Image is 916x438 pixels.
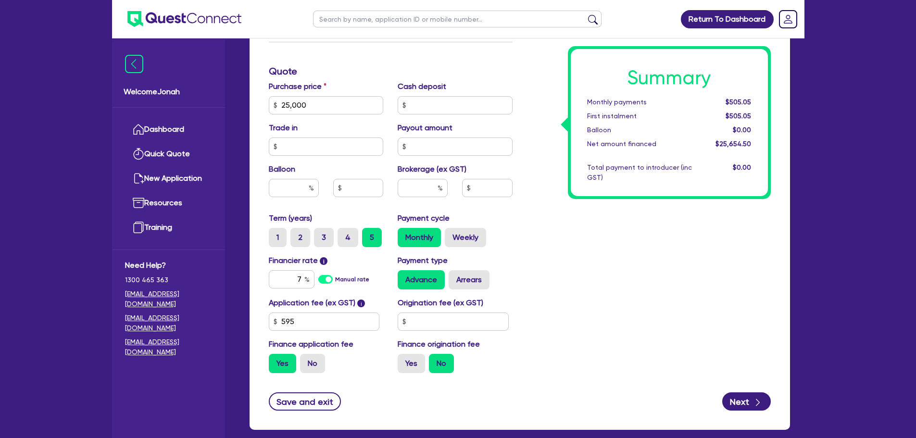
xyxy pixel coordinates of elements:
label: Yes [398,354,425,373]
label: Finance origination fee [398,338,480,350]
img: quick-quote [133,148,144,160]
label: Purchase price [269,81,326,92]
input: Search by name, application ID or mobile number... [313,11,602,27]
label: Trade in [269,122,298,134]
a: Dropdown toggle [776,7,801,32]
label: Cash deposit [398,81,446,92]
label: Balloon [269,163,295,175]
button: Next [722,392,771,411]
label: 1 [269,228,287,247]
span: Welcome Jonah [124,86,213,98]
label: 5 [362,228,382,247]
img: icon-menu-close [125,55,143,73]
label: Advance [398,270,445,289]
div: Total payment to introducer (inc GST) [580,163,699,183]
button: Save and exit [269,392,341,411]
a: [EMAIL_ADDRESS][DOMAIN_NAME] [125,313,212,333]
label: Application fee (ex GST) [269,297,355,309]
a: Dashboard [125,117,212,142]
label: No [300,354,325,373]
div: First instalment [580,111,699,121]
span: $0.00 [733,126,751,134]
h3: Quote [269,65,513,77]
label: Financier rate [269,255,328,266]
a: Quick Quote [125,142,212,166]
label: Origination fee (ex GST) [398,297,483,309]
a: Return To Dashboard [681,10,774,28]
label: Manual rate [335,275,369,284]
span: $505.05 [726,112,751,120]
span: $25,654.50 [715,140,751,148]
div: Net amount financed [580,139,699,149]
span: $505.05 [726,98,751,106]
img: quest-connect-logo-blue [127,11,241,27]
label: Weekly [445,228,486,247]
span: i [320,257,327,265]
a: Training [125,215,212,240]
a: [EMAIL_ADDRESS][DOMAIN_NAME] [125,289,212,309]
div: Monthly payments [580,97,699,107]
span: $0.00 [733,163,751,171]
img: training [133,222,144,233]
span: Need Help? [125,260,212,271]
label: 2 [290,228,310,247]
label: Payment type [398,255,448,266]
label: Payment cycle [398,213,450,224]
label: Arrears [449,270,489,289]
label: 3 [314,228,334,247]
label: No [429,354,454,373]
img: new-application [133,173,144,184]
span: 1300 465 363 [125,275,212,285]
label: Term (years) [269,213,312,224]
label: Finance application fee [269,338,353,350]
label: 4 [338,228,358,247]
img: resources [133,197,144,209]
label: Payout amount [398,122,452,134]
label: Brokerage (ex GST) [398,163,466,175]
div: Balloon [580,125,699,135]
label: Yes [269,354,296,373]
a: Resources [125,191,212,215]
a: [EMAIL_ADDRESS][DOMAIN_NAME] [125,337,212,357]
a: New Application [125,166,212,191]
span: i [357,300,365,307]
h1: Summary [587,66,752,89]
label: Monthly [398,228,441,247]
